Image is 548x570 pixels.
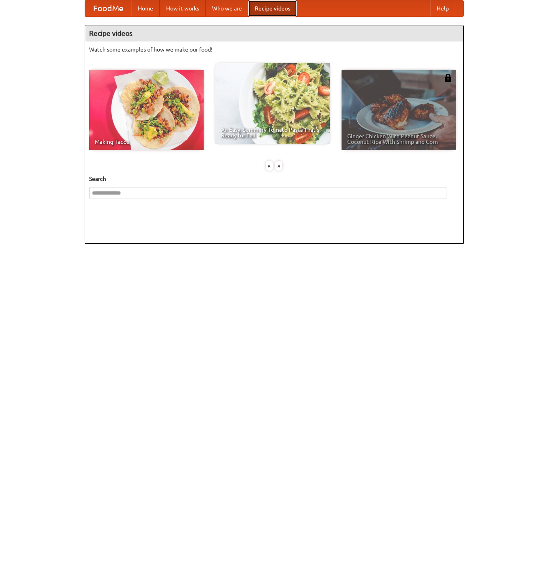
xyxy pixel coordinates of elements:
div: « [266,161,273,171]
h4: Recipe videos [85,25,463,41]
a: An Easy, Summery Tomato Pasta That's Ready for Fall [215,63,330,144]
a: Recipe videos [248,0,297,17]
img: 483408.png [444,74,452,82]
a: Making Tacos [89,70,204,150]
h5: Search [89,175,459,183]
a: Who we are [206,0,248,17]
a: Help [430,0,455,17]
a: How it works [160,0,206,17]
a: FoodMe [85,0,131,17]
span: An Easy, Summery Tomato Pasta That's Ready for Fall [221,127,324,138]
div: » [275,161,282,171]
span: Making Tacos [95,139,198,145]
a: Home [131,0,160,17]
p: Watch some examples of how we make our food! [89,46,459,54]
